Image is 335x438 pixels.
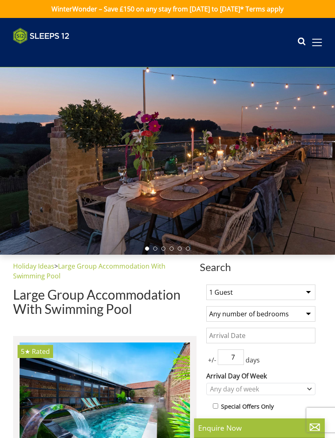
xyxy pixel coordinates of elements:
[206,355,218,365] span: +/-
[208,385,305,394] div: Any day of week
[13,28,69,44] img: Sleeps 12
[221,402,274,411] label: Special Offers Only
[206,383,315,395] div: Combobox
[32,347,50,356] span: Rated
[13,262,54,271] a: Holiday Ideas
[244,355,261,365] span: days
[13,287,197,316] h1: Large Group Accommodation With Swimming Pool
[206,371,315,381] label: Arrival Day Of Week
[9,49,95,56] iframe: Customer reviews powered by Trustpilot
[13,262,165,280] a: Large Group Accommodation With Swimming Pool
[198,422,321,433] p: Enquire Now
[200,261,322,273] span: Search
[21,347,30,356] span: Zippity has a 5 star rating under the Quality in Tourism Scheme
[206,328,315,343] input: Arrival Date
[54,262,58,271] span: >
